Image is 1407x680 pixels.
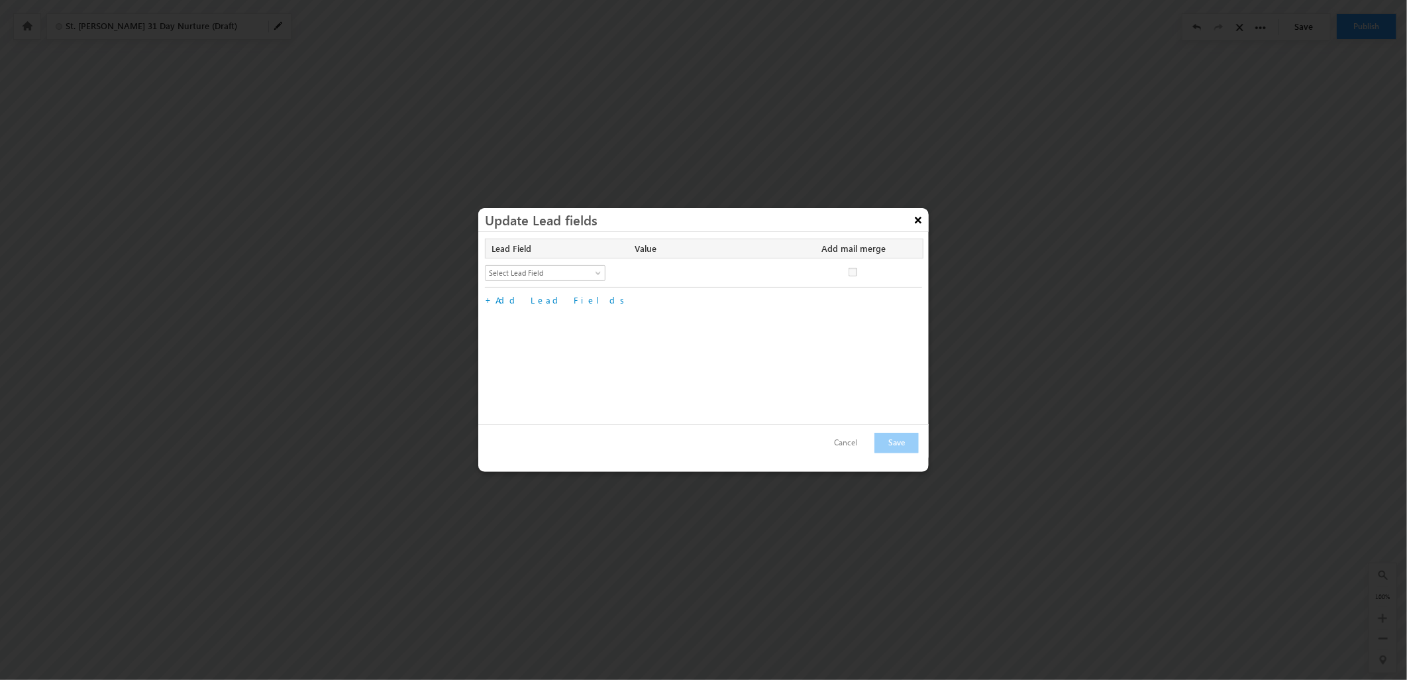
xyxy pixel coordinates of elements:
div: + [485,294,922,306]
div: Value [635,239,811,258]
span: Select Lead Field [486,267,594,279]
button: Save [874,433,919,453]
div: Lead Field [486,239,624,258]
button: Cancel [821,433,870,453]
h3: Update Lead fields [485,208,929,231]
button: × [908,208,929,231]
a: Select Lead Field [485,265,605,281]
a: Add Lead Fields [495,294,629,306]
div: Add mail merge [822,239,923,258]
